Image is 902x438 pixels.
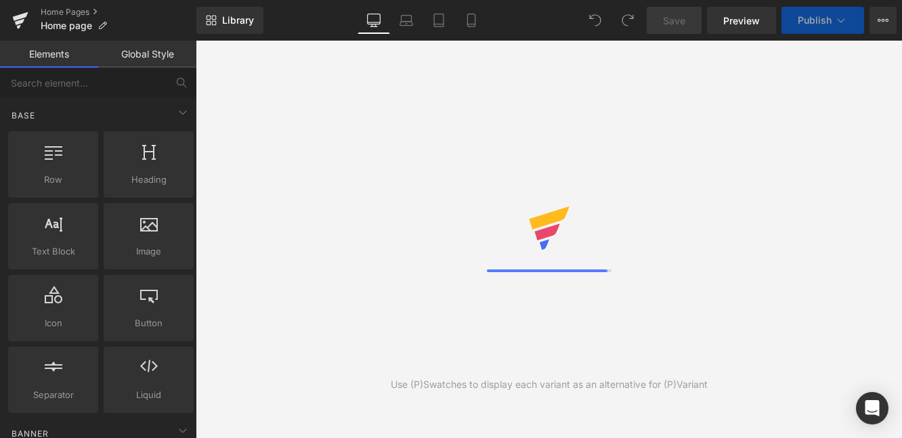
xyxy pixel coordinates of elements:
[41,7,196,18] a: Home Pages
[390,7,423,34] a: Laptop
[12,316,94,330] span: Icon
[869,7,897,34] button: More
[12,388,94,402] span: Separator
[455,7,488,34] a: Mobile
[663,14,685,28] span: Save
[582,7,609,34] button: Undo
[41,20,92,31] span: Home page
[723,14,760,28] span: Preview
[12,244,94,259] span: Text Block
[856,392,888,424] div: Open Intercom Messenger
[222,14,254,26] span: Library
[108,316,190,330] span: Button
[10,109,37,122] span: Base
[358,7,390,34] a: Desktop
[108,388,190,402] span: Liquid
[391,377,708,392] div: Use (P)Swatches to display each variant as an alternative for (P)Variant
[798,15,832,26] span: Publish
[12,173,94,187] span: Row
[707,7,776,34] a: Preview
[423,7,455,34] a: Tablet
[781,7,864,34] button: Publish
[98,41,196,68] a: Global Style
[108,244,190,259] span: Image
[108,173,190,187] span: Heading
[614,7,641,34] button: Redo
[196,7,263,34] a: New Library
